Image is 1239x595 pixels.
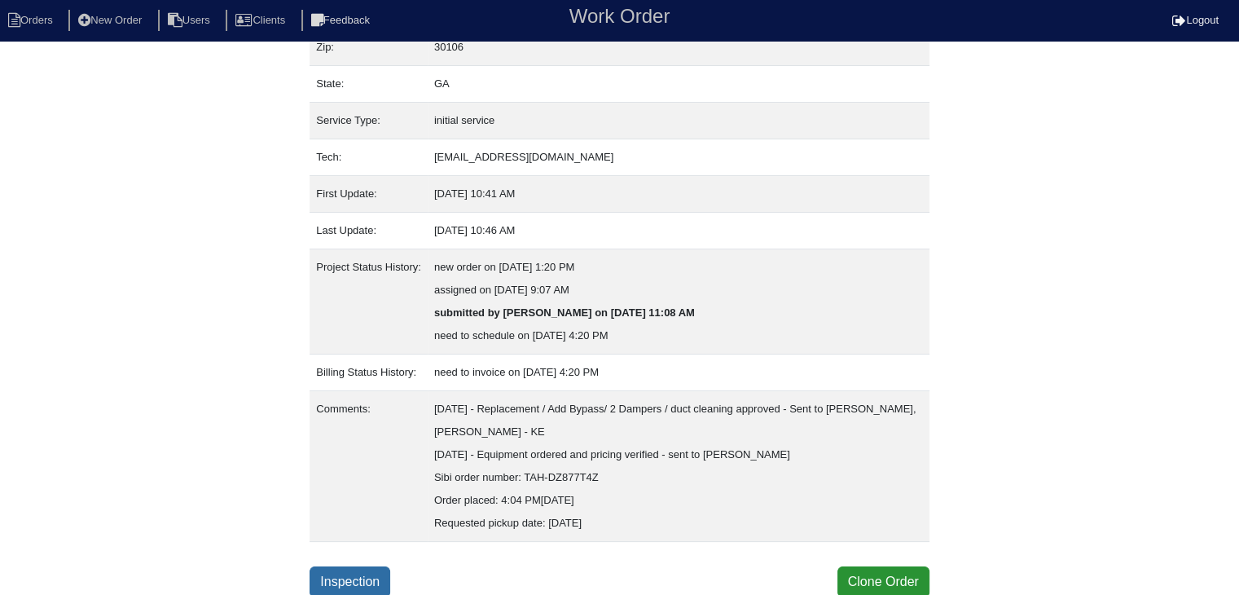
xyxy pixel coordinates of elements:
td: First Update: [310,176,428,213]
td: GA [428,66,929,103]
td: Comments: [310,391,428,542]
td: State: [310,66,428,103]
td: 30106 [428,29,929,66]
td: initial service [428,103,929,139]
td: Project Status History: [310,249,428,355]
li: Clients [226,10,298,32]
td: [DATE] 10:41 AM [428,176,929,213]
td: Billing Status History: [310,355,428,391]
div: assigned on [DATE] 9:07 AM [434,279,923,302]
li: Users [158,10,223,32]
td: Tech: [310,139,428,176]
div: submitted by [PERSON_NAME] on [DATE] 11:08 AM [434,302,923,324]
td: [DATE] 10:46 AM [428,213,929,249]
a: Clients [226,14,298,26]
td: Last Update: [310,213,428,249]
li: Feedback [301,10,383,32]
td: Zip: [310,29,428,66]
div: new order on [DATE] 1:20 PM [434,256,923,279]
li: New Order [68,10,155,32]
td: [EMAIL_ADDRESS][DOMAIN_NAME] [428,139,929,176]
td: [DATE] - Replacement / Add Bypass/ 2 Dampers / duct cleaning approved - Sent to [PERSON_NAME], [P... [428,391,929,542]
a: Logout [1172,14,1219,26]
div: need to schedule on [DATE] 4:20 PM [434,324,923,347]
div: need to invoice on [DATE] 4:20 PM [434,361,923,384]
a: Users [158,14,223,26]
td: Service Type: [310,103,428,139]
a: New Order [68,14,155,26]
